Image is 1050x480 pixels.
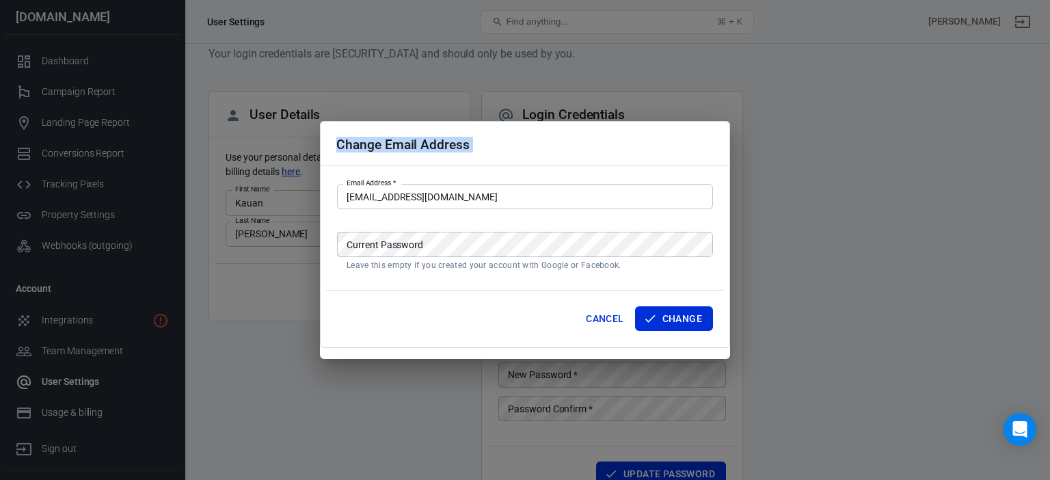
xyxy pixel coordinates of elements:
button: Cancel [580,306,629,332]
input: john@my-work.com [337,184,713,209]
button: Change [635,306,713,332]
p: Leave this empty if you created your account with Google or Facebook. [347,260,703,271]
h2: Change Email Address [336,137,470,152]
div: Open Intercom Messenger [1004,413,1036,446]
label: Email Address [347,178,396,188]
